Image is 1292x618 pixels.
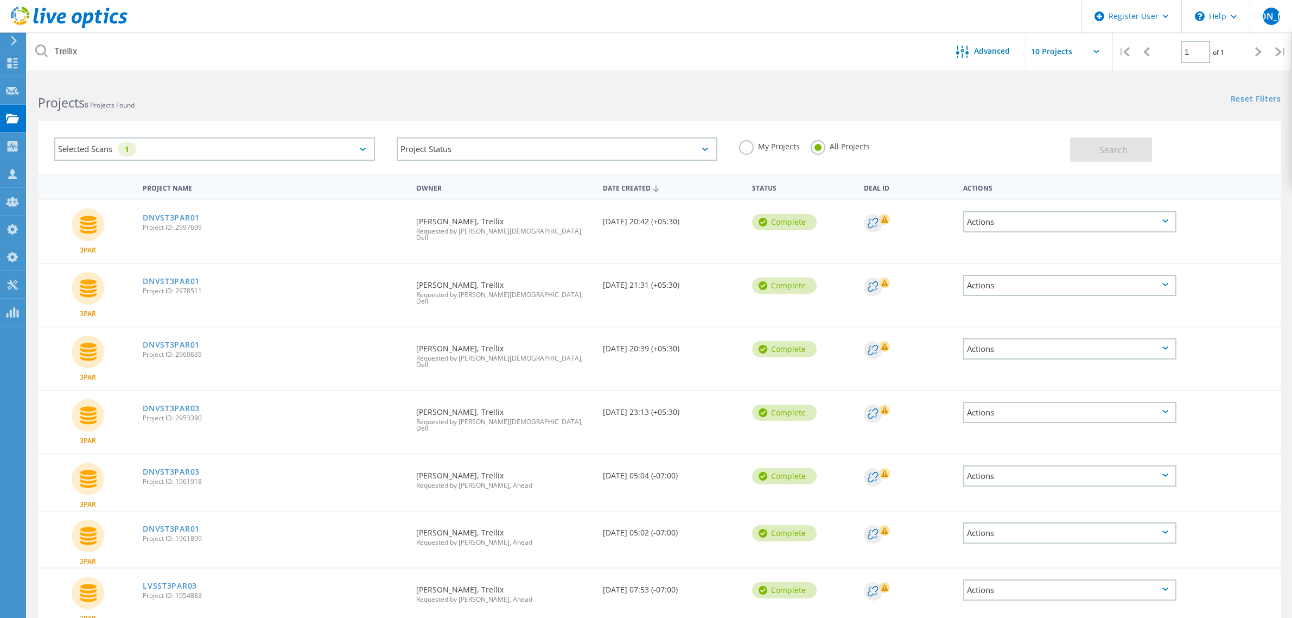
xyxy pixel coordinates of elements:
span: of 1 [1213,48,1224,57]
a: Live Optics Dashboard [11,23,128,30]
span: 3PAR [80,501,96,508]
div: Complete [752,214,817,230]
div: [PERSON_NAME], Trellix [411,512,597,557]
div: Complete [752,525,817,541]
div: Project Status [397,137,717,161]
span: Project ID: 2997699 [143,224,405,231]
a: DNVST3PAR03 [143,468,200,476]
div: Actions [963,211,1176,232]
span: Advanced [974,47,1010,55]
div: [DATE] 07:53 (-07:00) [597,569,747,604]
div: Actions [963,275,1176,296]
div: | [1113,33,1135,71]
span: Requested by [PERSON_NAME], Ahead [416,482,592,489]
a: Reset Filters [1231,95,1281,104]
a: DNVST3PAR01 [143,525,200,533]
a: DNVST3PAR01 [143,341,200,349]
span: Search [1099,144,1128,156]
div: Actions [963,579,1176,601]
span: Project ID: 2978511 [143,288,405,294]
div: Actions [963,402,1176,423]
span: Project ID: 1961899 [143,535,405,542]
div: Selected Scans [54,137,375,161]
a: LVSST3PAR03 [143,582,197,590]
div: [DATE] 20:42 (+05:30) [597,200,747,236]
div: Actions [963,465,1176,487]
span: Requested by [PERSON_NAME][DEMOGRAPHIC_DATA], Dell [416,292,592,305]
div: [PERSON_NAME], Trellix [411,264,597,316]
input: Search projects by name, owner, ID, company, etc [27,33,940,71]
div: Complete [752,341,817,357]
a: DNVST3PAR01 [143,278,200,285]
span: Project ID: 2953390 [143,415,405,421]
span: 3PAR [80,311,96,317]
span: 3PAR [80,438,96,444]
b: Projects [38,94,85,111]
div: Complete [752,582,817,598]
span: Requested by [PERSON_NAME][DEMOGRAPHIC_DATA], Dell [416,419,592,432]
div: | [1270,33,1292,71]
div: Complete [752,278,817,294]
div: [DATE] 05:04 (-07:00) [597,455,747,490]
button: Search [1070,137,1152,162]
div: Actions [958,177,1181,197]
span: Requested by [PERSON_NAME][DEMOGRAPHIC_DATA], Dell [416,355,592,368]
span: Requested by [PERSON_NAME][DEMOGRAPHIC_DATA], Dell [416,228,592,241]
span: Project ID: 2960635 [143,351,405,358]
span: Requested by [PERSON_NAME], Ahead [416,596,592,603]
label: All Projects [811,140,870,150]
div: Actions [963,522,1176,544]
div: Project Name [137,177,411,197]
div: [PERSON_NAME], Trellix [411,200,597,252]
span: 3PAR [80,558,96,565]
span: 3PAR [80,374,96,381]
div: [PERSON_NAME], Trellix [411,569,597,614]
div: [DATE] 21:31 (+05:30) [597,264,747,300]
div: [DATE] 20:39 (+05:30) [597,327,747,363]
span: Project ID: 1954883 [143,592,405,599]
div: [DATE] 23:13 (+05:30) [597,391,747,427]
span: 3PAR [80,247,96,254]
div: [PERSON_NAME], Trellix [411,391,597,443]
div: Owner [411,177,597,197]
div: Status [747,177,858,197]
svg: \n [1195,11,1205,21]
label: My Projects [739,140,800,150]
div: Complete [752,405,817,421]
span: 8 Projects Found [85,100,135,110]
div: [PERSON_NAME], Trellix [411,455,597,500]
div: 1 [118,142,136,156]
a: DNVST3PAR01 [143,214,200,222]
div: Complete [752,468,817,484]
a: DNVST3PAR03 [143,405,200,412]
span: Project ID: 1961918 [143,478,405,485]
div: Deal Id [858,177,958,197]
span: Requested by [PERSON_NAME], Ahead [416,539,592,546]
div: [DATE] 05:02 (-07:00) [597,512,747,547]
div: [PERSON_NAME], Trellix [411,327,597,379]
div: Date Created [597,177,747,198]
div: Actions [963,338,1176,360]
